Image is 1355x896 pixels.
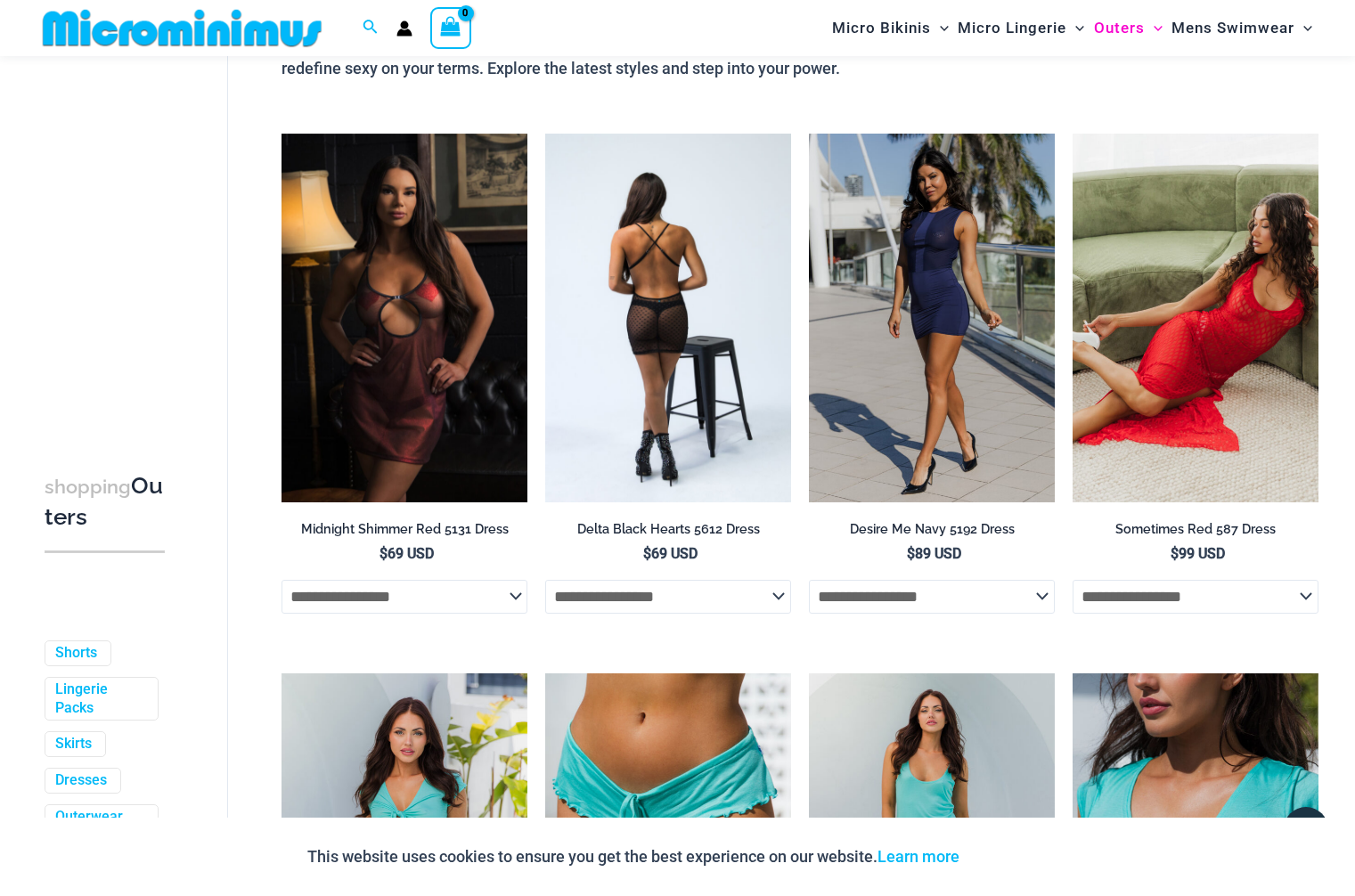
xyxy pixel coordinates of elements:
h2: Desire Me Navy 5192 Dress [809,521,1055,538]
a: Midnight Shimmer Red 5131 Dress [282,521,527,544]
bdi: 69 USD [380,545,434,562]
span: Menu Toggle [1066,5,1084,51]
img: Sometimes Red 587 Dress 10 [1073,134,1318,502]
p: This website uses cookies to ensure you get the best experience on our website. [307,843,959,870]
a: Micro LingerieMenu ToggleMenu Toggle [953,5,1089,51]
span: Menu Toggle [1294,5,1312,51]
a: Learn more [877,847,959,866]
nav: Site Navigation [825,3,1319,53]
a: Skirts [55,736,92,754]
a: Desire Me Navy 5192 Dress [809,521,1055,544]
img: Desire Me Navy 5192 Dress 11 [809,134,1055,502]
span: $ [380,545,388,562]
a: Desire Me Navy 5192 Dress 11Desire Me Navy 5192 Dress 09Desire Me Navy 5192 Dress 09 [809,134,1055,502]
h2: Sometimes Red 587 Dress [1073,521,1318,538]
span: Micro Lingerie [958,5,1066,51]
a: Dresses [55,771,107,790]
a: Midnight Shimmer Red 5131 Dress 03v3Midnight Shimmer Red 5131 Dress 05Midnight Shimmer Red 5131 D... [282,134,527,502]
span: Menu Toggle [931,5,949,51]
img: MM SHOP LOGO FLAT [36,8,329,48]
a: Outerwear Packs [55,808,144,845]
h2: Midnight Shimmer Red 5131 Dress [282,521,527,538]
a: Account icon link [396,20,412,37]
a: OutersMenu ToggleMenu Toggle [1090,5,1167,51]
button: Accept [973,835,1049,878]
a: View Shopping Cart, empty [430,7,471,48]
span: Outers [1094,5,1145,51]
span: $ [1171,545,1179,562]
a: Shorts [55,644,97,663]
a: Sometimes Red 587 Dress 10Sometimes Red 587 Dress 09Sometimes Red 587 Dress 09 [1073,134,1318,502]
a: Lingerie Packs [55,680,144,718]
img: Midnight Shimmer Red 5131 Dress 03v3 [282,134,527,502]
bdi: 69 USD [643,545,698,562]
span: Micro Bikinis [832,5,931,51]
a: Sometimes Red 587 Dress [1073,521,1318,544]
span: Mens Swimwear [1171,5,1294,51]
h3: Outers [45,471,165,533]
h2: Delta Black Hearts 5612 Dress [545,521,791,538]
span: shopping [45,476,131,498]
span: $ [907,545,915,562]
a: Micro BikinisMenu ToggleMenu Toggle [828,5,953,51]
a: Search icon link [363,17,379,39]
img: Delta Black Hearts 5612 Dress 04 [545,134,791,502]
span: Menu Toggle [1145,5,1163,51]
iframe: TrustedSite Certified [45,60,205,416]
bdi: 99 USD [1171,545,1225,562]
a: Mens SwimwearMenu ToggleMenu Toggle [1167,5,1317,51]
span: $ [643,545,651,562]
a: Delta Black Hearts 5612 Dress 05Delta Black Hearts 5612 Dress 04Delta Black Hearts 5612 Dress 04 [545,134,791,502]
a: Delta Black Hearts 5612 Dress [545,521,791,544]
bdi: 89 USD [907,545,961,562]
